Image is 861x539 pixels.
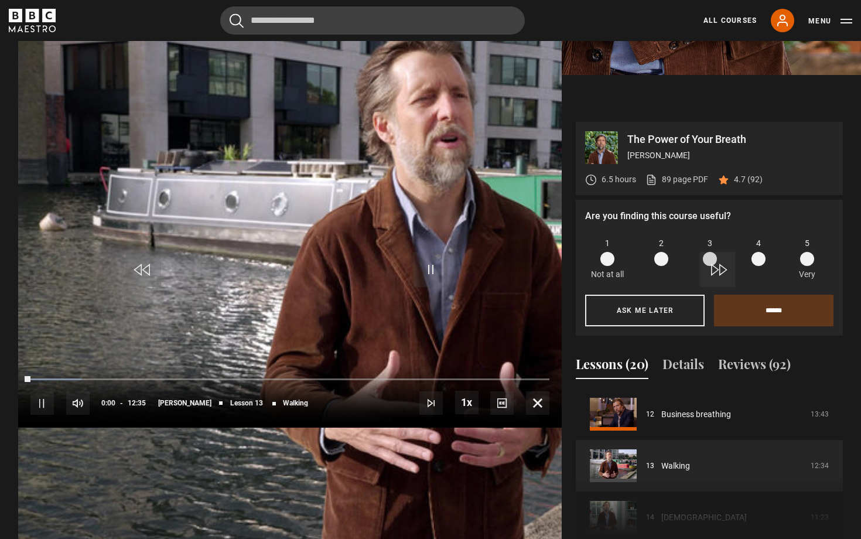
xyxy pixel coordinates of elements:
[585,209,833,223] p: Are you finding this course useful?
[66,391,90,415] button: Mute
[30,391,54,415] button: Pause
[9,9,56,32] svg: BBC Maestro
[708,237,712,250] span: 3
[230,13,244,28] button: Submit the search query
[627,149,833,162] p: [PERSON_NAME]
[795,268,818,281] p: Very
[605,237,610,250] span: 1
[734,173,763,186] p: 4.7 (92)
[703,15,757,26] a: All Courses
[602,173,636,186] p: 6.5 hours
[128,393,146,414] span: 12:35
[661,460,690,472] a: Walking
[662,354,704,379] button: Details
[158,400,211,407] span: [PERSON_NAME]
[101,393,115,414] span: 0:00
[805,237,809,250] span: 5
[756,237,761,250] span: 4
[718,354,791,379] button: Reviews (92)
[808,15,852,27] button: Toggle navigation
[659,237,664,250] span: 2
[526,391,549,415] button: Fullscreen
[627,134,833,145] p: The Power of Your Breath
[661,408,731,421] a: Business breathing
[419,391,443,415] button: Next Lesson
[220,6,525,35] input: Search
[120,399,123,407] span: -
[230,400,263,407] span: Lesson 13
[30,378,549,381] div: Progress Bar
[455,391,479,414] button: Playback Rate
[18,122,562,428] video-js: Video Player
[585,295,705,326] button: Ask me later
[490,391,514,415] button: Captions
[591,268,624,281] p: Not at all
[645,173,708,186] a: 89 page PDF
[576,354,648,379] button: Lessons (20)
[283,400,308,407] span: Walking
